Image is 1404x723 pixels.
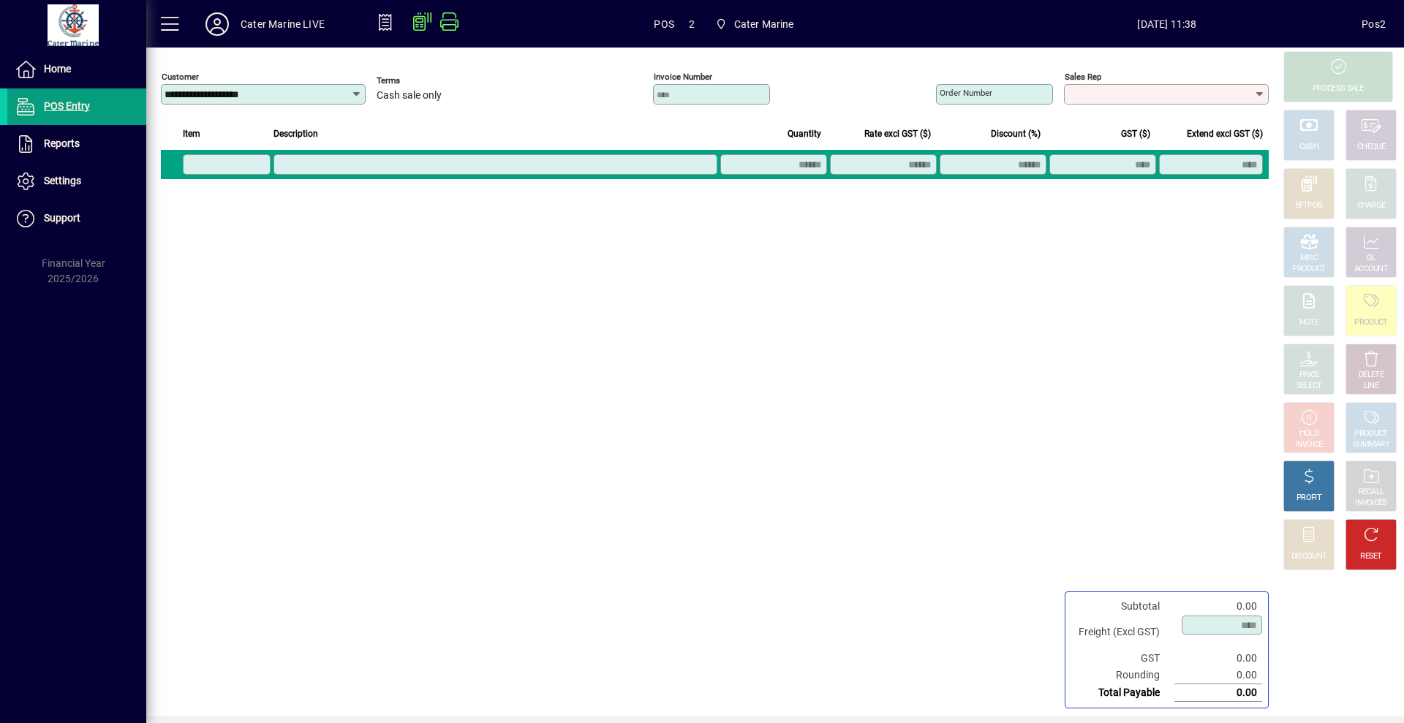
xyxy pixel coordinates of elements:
div: DELETE [1359,370,1384,381]
span: Home [44,63,71,75]
mat-label: Sales rep [1065,72,1101,82]
div: PRODUCT [1354,317,1387,328]
span: POS Entry [44,100,90,112]
span: Cater Marine [709,11,800,37]
a: Support [7,200,146,237]
td: Freight (Excl GST) [1071,615,1174,650]
div: ACCOUNT [1354,264,1388,275]
button: Profile [194,11,241,37]
div: INVOICE [1295,439,1322,450]
span: Cash sale only [377,90,442,102]
td: Rounding [1071,667,1174,684]
span: POS [654,12,674,36]
div: PROFIT [1297,493,1321,504]
div: CHARGE [1357,200,1386,211]
span: Support [44,212,80,224]
div: PRODUCT [1354,428,1387,439]
div: EFTPOS [1296,200,1323,211]
div: HOLD [1299,428,1318,439]
span: 2 [689,12,695,36]
mat-label: Invoice number [654,72,712,82]
span: Quantity [788,126,821,142]
div: Pos2 [1362,12,1386,36]
span: Extend excl GST ($) [1187,126,1263,142]
div: CHEQUE [1357,142,1385,153]
span: Reports [44,137,80,149]
div: RECALL [1359,487,1384,498]
div: CASH [1299,142,1318,153]
span: GST ($) [1121,126,1150,142]
a: Reports [7,126,146,162]
div: PROCESS SALE [1313,83,1364,94]
div: GL [1367,253,1376,264]
td: 0.00 [1174,684,1262,702]
a: Settings [7,163,146,200]
div: Cater Marine LIVE [241,12,325,36]
div: PRODUCT [1292,264,1325,275]
span: Item [183,126,200,142]
div: NOTE [1299,317,1318,328]
td: GST [1071,650,1174,667]
td: 0.00 [1174,650,1262,667]
mat-label: Order number [940,88,992,98]
div: RESET [1360,551,1382,562]
span: Description [273,126,318,142]
td: 0.00 [1174,598,1262,615]
div: INVOICES [1355,498,1386,509]
div: SUMMARY [1353,439,1389,450]
a: Home [7,51,146,88]
div: LINE [1364,381,1378,392]
div: DISCOUNT [1291,551,1326,562]
mat-label: Customer [162,72,199,82]
span: Rate excl GST ($) [864,126,931,142]
span: Cater Marine [734,12,794,36]
span: Terms [377,76,464,86]
td: 0.00 [1174,667,1262,684]
span: Discount (%) [991,126,1041,142]
div: PRICE [1299,370,1319,381]
div: MISC [1300,253,1318,264]
td: Total Payable [1071,684,1174,702]
td: Subtotal [1071,598,1174,615]
span: Settings [44,175,81,186]
span: [DATE] 11:38 [973,12,1362,36]
div: SELECT [1297,381,1322,392]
